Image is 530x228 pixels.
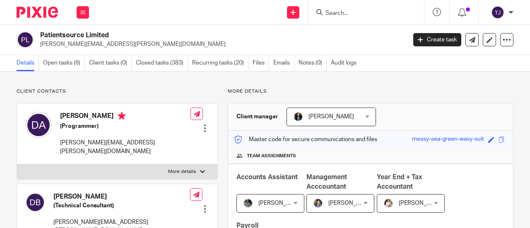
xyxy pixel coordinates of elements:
span: [PERSON_NAME] [399,200,444,206]
h5: (Programmer) [60,122,190,130]
a: Client tasks (0) [89,55,132,71]
a: Notes (0) [299,55,327,71]
a: Create task [413,33,461,46]
i: Primary [118,112,126,120]
span: [PERSON_NAME] [258,200,304,206]
div: messy-sea-green-wavy-suit [412,135,484,144]
a: Audit logs [331,55,361,71]
img: 1530183611242%20(1).jpg [313,198,323,208]
h5: (Technical Consultant) [53,202,190,210]
img: Pixie [17,7,58,18]
p: Master code for secure communications and files [234,135,377,144]
a: Closed tasks (383) [136,55,188,71]
img: svg%3E [17,31,34,48]
img: svg%3E [25,192,45,212]
a: Files [253,55,269,71]
span: Team assignments [247,153,296,159]
a: Details [17,55,39,71]
h4: [PERSON_NAME] [60,112,190,122]
img: svg%3E [491,6,504,19]
h4: [PERSON_NAME] [53,192,190,201]
p: [PERSON_NAME][EMAIL_ADDRESS][PERSON_NAME][DOMAIN_NAME] [60,139,190,156]
span: Year End + Tax Accountant [377,174,422,190]
img: Jaskaran%20Singh.jpeg [243,198,253,208]
a: Recurring tasks (20) [192,55,248,71]
img: svg%3E [25,112,52,138]
p: [PERSON_NAME][EMAIL_ADDRESS][PERSON_NAME][DOMAIN_NAME] [40,40,401,48]
span: [PERSON_NAME] [328,200,374,206]
a: Open tasks (6) [43,55,85,71]
img: martin-hickman.jpg [293,112,303,122]
span: [PERSON_NAME] [308,114,354,120]
input: Search [325,10,399,17]
span: Management Acccountant [306,174,347,190]
h3: Client manager [236,113,278,121]
a: Emails [273,55,294,71]
p: More details [168,168,196,175]
img: Kayleigh%20Henson.jpeg [383,198,393,208]
p: More details [228,88,513,95]
h2: Patientsource Limited [40,31,329,40]
span: Accounts Assistant [236,174,298,180]
p: Client contacts [17,88,218,95]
